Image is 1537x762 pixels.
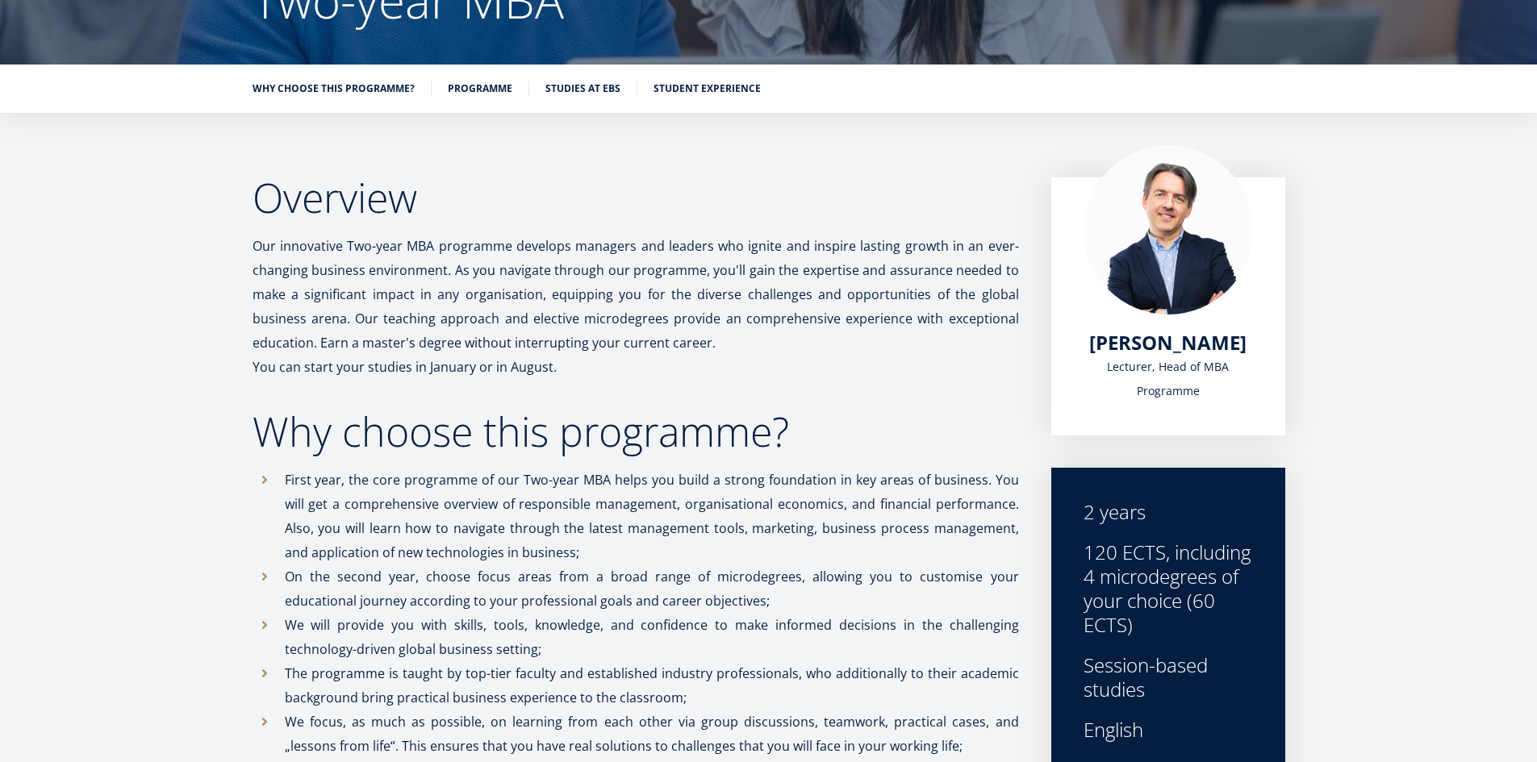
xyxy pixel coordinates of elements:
[285,710,1019,758] p: We focus, as much as possible, on learning from each other via group discussions, teamwork, pract...
[253,177,1019,218] h2: Overview
[1084,718,1253,742] div: English
[654,81,761,97] a: Student experience
[4,225,15,235] input: One-year MBA (in Estonian)
[1089,329,1247,356] span: [PERSON_NAME]
[253,355,1019,379] p: You can start your studies in January or in August.
[4,267,15,277] input: Technology Innovation MBA
[1084,355,1253,403] div: Lecturer, Head of MBA Programme
[4,246,15,256] input: Two-year MBA
[1084,653,1253,702] div: Session-based studies
[285,613,1019,661] p: We will provide you with skills, tools, knowledge, and confidence to make informed decisions in t...
[285,661,1019,710] p: The programme is taught by top-tier faculty and established industry professionals, who additiona...
[1084,500,1253,524] div: 2 years
[253,411,1019,452] h2: Why choose this programme?
[383,1,435,15] span: Last Name
[19,245,88,260] span: Two-year MBA
[253,81,415,97] a: Why choose this programme?
[1084,540,1253,637] div: 120 ECTS, including 4 microdegrees of your choice (60 ECTS)
[19,224,150,239] span: One-year MBA (in Estonian)
[448,81,512,97] a: Programme
[1089,331,1247,355] a: [PERSON_NAME]
[253,234,1019,355] p: Our innovative Two-year MBA programme develops managers and leaders who ignite and inspire lastin...
[1084,145,1253,314] img: Marko Rillo
[545,81,620,97] a: Studies at EBS
[19,266,155,281] span: Technology Innovation MBA
[285,564,1019,613] p: On the second year, choose focus areas from a broad range of microdegrees, allowing you to custom...
[285,468,1019,564] p: First year, the core programme of our Two-year MBA helps you build a strong foundation in key are...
